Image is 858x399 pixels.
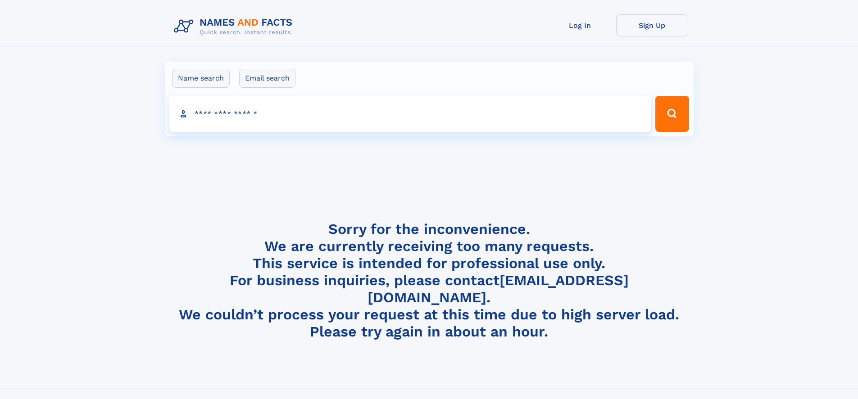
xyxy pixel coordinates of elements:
[655,96,689,132] button: Search Button
[368,272,629,306] a: [EMAIL_ADDRESS][DOMAIN_NAME]
[170,14,300,39] img: Logo Names and Facts
[239,69,295,88] label: Email search
[169,96,652,132] input: search input
[616,14,688,36] a: Sign Up
[544,14,616,36] a: Log In
[172,69,230,88] label: Name search
[170,220,688,341] h4: Sorry for the inconvenience. We are currently receiving too many requests. This service is intend...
